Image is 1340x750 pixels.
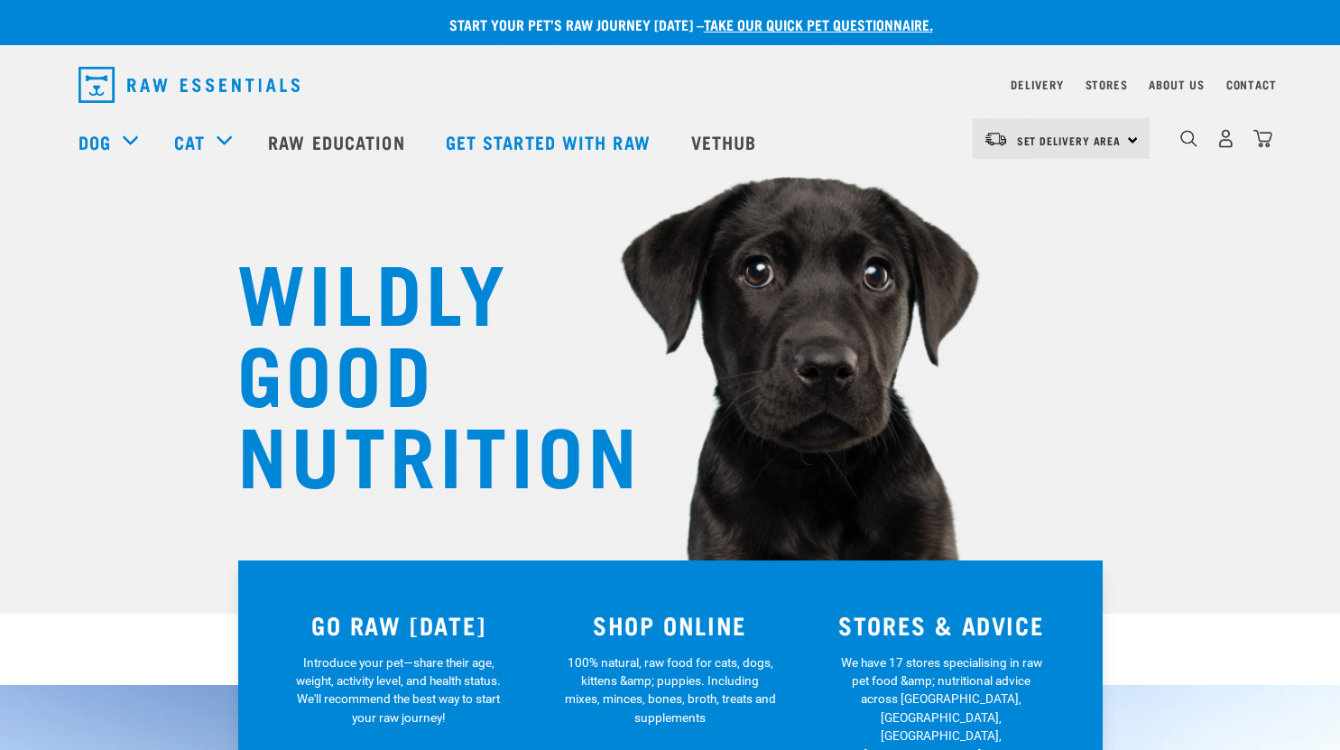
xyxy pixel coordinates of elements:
a: Contact [1226,81,1277,88]
h1: WILDLY GOOD NUTRITION [237,248,598,492]
img: Raw Essentials Logo [79,67,300,103]
a: Delivery [1011,81,1063,88]
img: home-icon-1@2x.png [1180,130,1197,147]
a: Cat [174,128,205,155]
a: Stores [1086,81,1128,88]
h3: STORES & ADVICE [817,611,1067,639]
a: Vethub [673,106,780,178]
a: Raw Education [250,106,427,178]
p: Introduce your pet—share their age, weight, activity level, and health status. We'll recommend th... [292,653,504,727]
h3: GO RAW [DATE] [274,611,524,639]
p: 100% natural, raw food for cats, dogs, kittens &amp; puppies. Including mixes, minces, bones, bro... [564,653,776,727]
img: van-moving.png [984,131,1008,147]
img: home-icon@2x.png [1253,129,1272,148]
h3: SHOP ONLINE [545,611,795,639]
a: take our quick pet questionnaire. [704,20,933,28]
img: user.png [1216,129,1235,148]
a: About Us [1149,81,1204,88]
span: Set Delivery Area [1017,137,1122,144]
a: Dog [79,128,111,155]
nav: dropdown navigation [64,60,1277,110]
a: Get started with Raw [428,106,673,178]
